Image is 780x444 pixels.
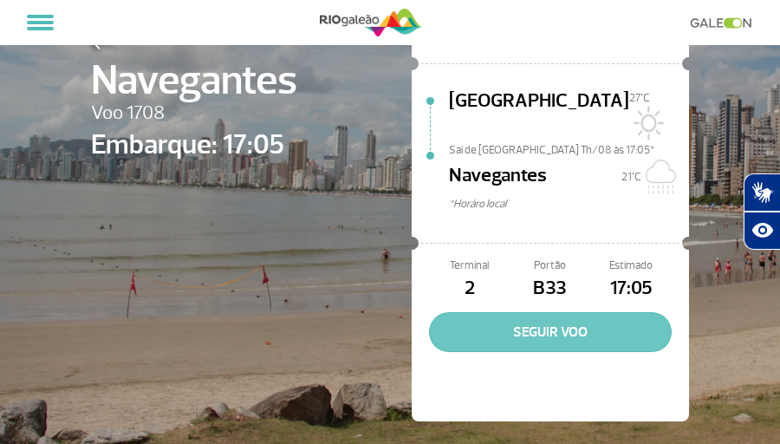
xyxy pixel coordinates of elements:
[744,173,780,212] button: Abrir tradutor de língua de sinais.
[629,91,650,105] span: 27°C
[449,142,689,154] span: Sai de [GEOGRAPHIC_DATA] Th/08 às 17:05*
[91,99,297,128] span: Voo 1708
[510,258,590,274] span: Portão
[629,106,664,140] img: Sol
[91,49,297,112] span: Navegantes
[429,274,510,304] span: 2
[744,212,780,250] button: Abrir recursos assistivos.
[449,161,547,196] span: Navegantes
[510,274,590,304] span: B33
[591,258,672,274] span: Estimado
[91,124,297,166] span: Embarque: 17:05
[591,274,672,304] span: 17:05
[621,170,641,184] span: 21°C
[449,196,689,212] span: *Horáro local
[744,173,780,250] div: Plugin de acessibilidade da Hand Talk.
[449,87,629,142] span: [GEOGRAPHIC_DATA]
[429,312,672,352] button: SEGUIR VOO
[429,258,510,274] span: Terminal
[641,160,676,194] img: Nublado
